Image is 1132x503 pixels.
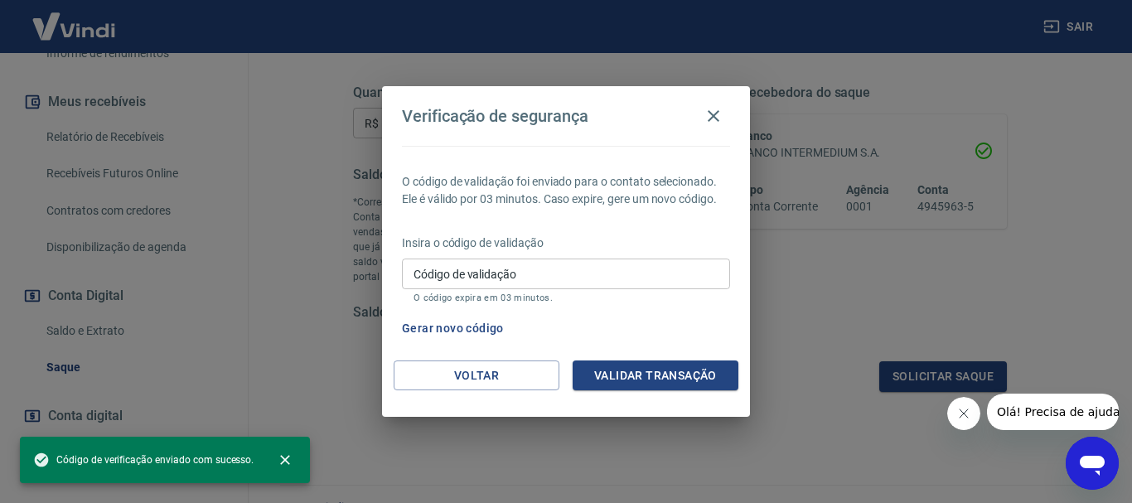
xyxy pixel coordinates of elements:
[402,235,730,252] p: Insira o código de validação
[10,12,139,25] span: Olá! Precisa de ajuda?
[1066,437,1119,490] iframe: Botão para abrir a janela de mensagens
[402,173,730,208] p: O código de validação foi enviado para o contato selecionado. Ele é válido por 03 minutos. Caso e...
[573,360,738,391] button: Validar transação
[414,293,718,303] p: O código expira em 03 minutos.
[947,397,980,430] iframe: Fechar mensagem
[394,360,559,391] button: Voltar
[33,452,254,468] span: Código de verificação enviado com sucesso.
[402,106,588,126] h4: Verificação de segurança
[267,442,303,478] button: close
[987,394,1119,430] iframe: Mensagem da empresa
[395,313,510,344] button: Gerar novo código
